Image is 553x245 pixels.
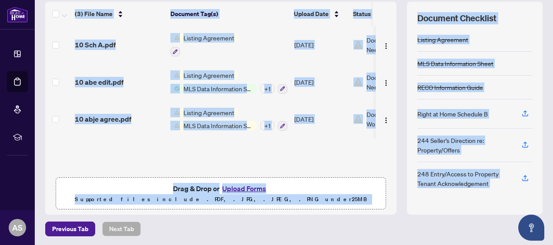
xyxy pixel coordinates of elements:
[291,101,350,138] td: [DATE]
[379,112,393,126] button: Logo
[75,40,116,50] span: 10 Sch A.pdf
[383,117,390,124] img: Logo
[260,121,274,130] div: + 1
[170,121,180,130] img: Status Icon
[180,33,238,43] span: Listing Agreement
[353,9,371,19] span: Status
[417,109,488,119] div: Right at Home Schedule B
[170,108,180,117] img: Status Icon
[353,114,363,124] img: Document Status
[180,108,238,117] span: Listing Agreement
[518,215,544,241] button: Open asap
[379,38,393,52] button: Logo
[71,2,167,26] th: (3) File Name
[75,114,131,124] span: 10 abje agree.pdf
[350,2,423,26] th: Status
[61,194,380,205] p: Supported files include .PDF, .JPG, .JPEG, .PNG under 25 MB
[417,136,511,155] div: 244 Seller’s Direction re: Property/Offers
[220,183,269,194] button: Upload Forms
[180,121,257,130] span: MLS Data Information Sheet
[353,77,363,87] img: Document Status
[170,84,180,93] img: Status Icon
[291,26,350,63] td: [DATE]
[170,33,180,43] img: Status Icon
[383,43,390,50] img: Logo
[75,9,113,19] span: (3) File Name
[180,84,257,93] span: MLS Data Information Sheet
[170,70,287,94] button: Status IconListing AgreementStatus IconMLS Data Information Sheet+1
[180,70,238,80] span: Listing Agreement
[102,222,141,236] button: Next Tab
[260,84,274,93] div: + 1
[173,183,269,194] span: Drag & Drop or
[366,35,412,54] span: Document Needs Work
[170,108,287,131] button: Status IconListing AgreementStatus IconMLS Data Information Sheet+1
[294,9,329,19] span: Upload Date
[7,7,28,23] img: logo
[417,35,468,44] div: Listing Agreement
[417,12,496,24] span: Document Checklist
[366,73,412,92] span: Document Needs Work
[417,59,493,68] div: MLS Data Information Sheet
[353,40,363,50] img: Document Status
[379,75,393,89] button: Logo
[417,83,483,92] div: RECO Information Guide
[12,222,23,234] span: AS
[75,77,123,87] span: 10 abe edit.pdf
[383,79,390,86] img: Logo
[417,169,511,188] div: 248 Entry/Access to Property Tenant Acknowledgement
[45,222,95,236] button: Previous Tab
[56,178,386,210] span: Drag & Drop orUpload FormsSupported files include .PDF, .JPG, .JPEG, .PNG under25MB
[167,2,290,26] th: Document Tag(s)
[290,2,350,26] th: Upload Date
[170,70,180,80] img: Status Icon
[52,222,88,236] span: Previous Tab
[170,33,238,56] button: Status IconListing Agreement
[366,109,420,129] span: Document Needs Work
[291,63,350,101] td: [DATE]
